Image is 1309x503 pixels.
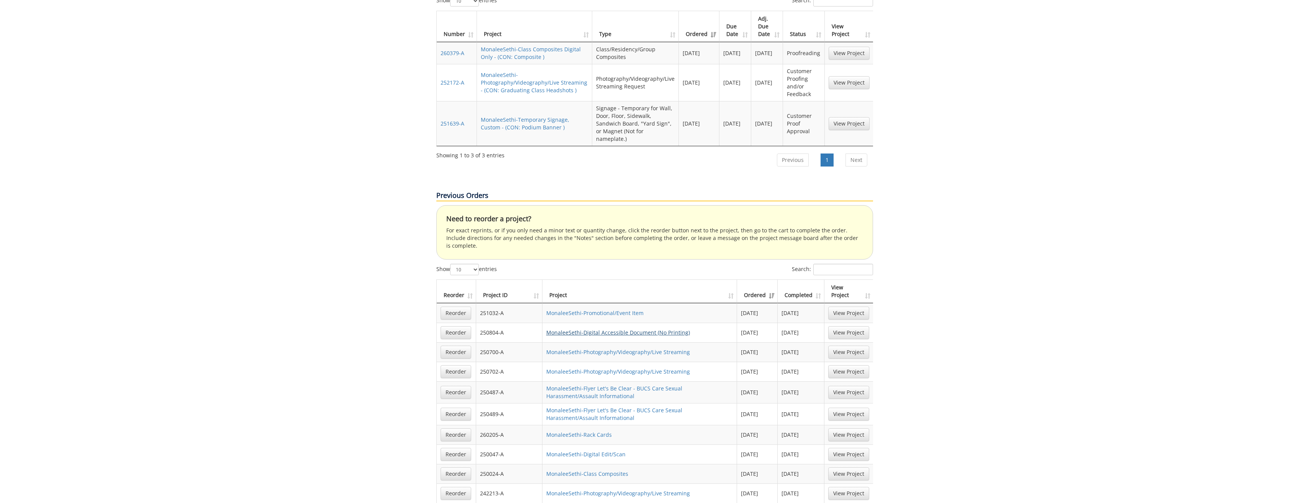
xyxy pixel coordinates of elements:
[441,428,471,441] a: Reorder
[829,76,870,89] a: View Project
[476,403,542,425] td: 250489-A
[737,280,778,303] th: Ordered: activate to sort column ascending
[441,79,464,86] a: 252172-A
[441,386,471,399] a: Reorder
[821,154,834,167] a: 1
[546,407,682,421] a: MonaleeSethi-Flyer Let's Be Clear - BUCS Care Sexual Harassment/Assault Informational
[737,403,778,425] td: [DATE]
[828,346,869,359] a: View Project
[737,303,778,323] td: [DATE]
[751,42,783,64] td: [DATE]
[792,264,873,275] label: Search:
[828,307,869,320] a: View Project
[441,467,471,480] a: Reorder
[737,425,778,444] td: [DATE]
[828,467,869,480] a: View Project
[437,280,476,303] th: Reorder: activate to sort column ascending
[592,64,679,101] td: Photography/Videography/Live Streaming Request
[437,11,477,42] th: Number: activate to sort column ascending
[778,362,824,381] td: [DATE]
[778,323,824,342] td: [DATE]
[679,64,719,101] td: [DATE]
[828,428,869,441] a: View Project
[476,425,542,444] td: 260205-A
[481,116,569,131] a: MonaleeSethi-Temporary Signage, Custom - (CON: Podium Banner )
[828,408,869,421] a: View Project
[546,309,644,317] a: MonaleeSethi-Promotional/Event Item
[441,326,471,339] a: Reorder
[751,101,783,146] td: [DATE]
[592,101,679,146] td: Signage - Temporary for Wall, Door, Floor, Sidewalk, Sandwich Board, "Yard Sign", or Magnet (Not ...
[825,11,873,42] th: View Project: activate to sort column ascending
[828,386,869,399] a: View Project
[546,329,690,336] a: MonaleeSethi-Digital Accessible Document (No Printing)
[737,483,778,503] td: [DATE]
[481,46,581,60] a: MonaleeSethi-Class Composites Digital Only - (CON: Composite )
[828,326,869,339] a: View Project
[476,342,542,362] td: 250700-A
[441,487,471,500] a: Reorder
[476,483,542,503] td: 242213-A
[446,227,863,250] p: For exact reprints, or if you only need a minor text or quantity change, click the reorder button...
[546,348,690,356] a: MonaleeSethi-Photography/Videography/Live Streaming
[778,483,824,503] td: [DATE]
[778,464,824,483] td: [DATE]
[783,42,824,64] td: Proofreading
[441,120,464,127] a: 251639-A
[778,342,824,362] td: [DATE]
[546,470,628,477] a: MonaleeSethi-Class Composites
[751,11,783,42] th: Adj. Due Date: activate to sort column ascending
[778,444,824,464] td: [DATE]
[441,448,471,461] a: Reorder
[476,381,542,403] td: 250487-A
[441,346,471,359] a: Reorder
[845,154,867,167] a: Next
[450,264,479,275] select: Showentries
[546,431,612,438] a: MonaleeSethi-Rack Cards
[476,464,542,483] td: 250024-A
[441,307,471,320] a: Reorder
[778,280,824,303] th: Completed: activate to sort column ascending
[679,42,719,64] td: [DATE]
[446,215,863,223] h4: Need to reorder a project?
[737,323,778,342] td: [DATE]
[778,303,824,323] td: [DATE]
[778,403,824,425] td: [DATE]
[751,64,783,101] td: [DATE]
[592,11,679,42] th: Type: activate to sort column ascending
[813,264,873,275] input: Search:
[476,303,542,323] td: 251032-A
[546,451,626,458] a: MonaleeSethi-Digital Edit/Scan
[546,490,690,497] a: MonaleeSethi-Photography/Videography/Live Streaming
[783,64,824,101] td: Customer Proofing and/or Feedback
[546,368,690,375] a: MonaleeSethi-Photography/Videography/Live Streaming
[778,381,824,403] td: [DATE]
[783,11,824,42] th: Status: activate to sort column ascending
[476,444,542,464] td: 250047-A
[441,408,471,421] a: Reorder
[436,191,873,201] p: Previous Orders
[477,11,592,42] th: Project: activate to sort column ascending
[476,362,542,381] td: 250702-A
[542,280,737,303] th: Project: activate to sort column ascending
[719,42,751,64] td: [DATE]
[737,362,778,381] td: [DATE]
[828,365,869,378] a: View Project
[777,154,809,167] a: Previous
[476,323,542,342] td: 250804-A
[829,47,870,60] a: View Project
[546,385,682,400] a: MonaleeSethi-Flyer Let's Be Clear - BUCS Care Sexual Harassment/Assault Informational
[436,264,497,275] label: Show entries
[436,149,505,159] div: Showing 1 to 3 of 3 entries
[783,101,824,146] td: Customer Proof Approval
[719,101,751,146] td: [DATE]
[737,342,778,362] td: [DATE]
[679,101,719,146] td: [DATE]
[679,11,719,42] th: Ordered: activate to sort column ascending
[828,487,869,500] a: View Project
[828,448,869,461] a: View Project
[592,42,679,64] td: Class/Residency/Group Composites
[476,280,542,303] th: Project ID: activate to sort column ascending
[719,64,751,101] td: [DATE]
[829,117,870,130] a: View Project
